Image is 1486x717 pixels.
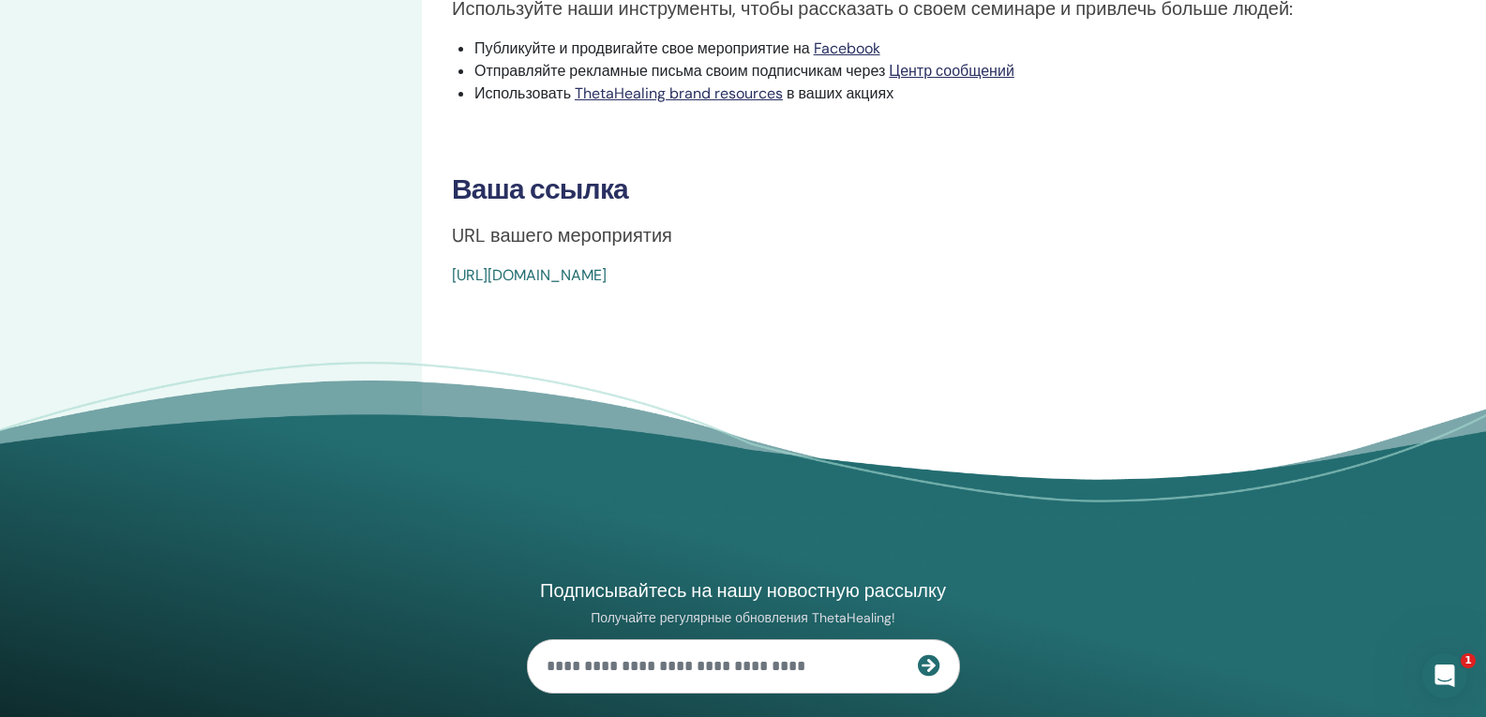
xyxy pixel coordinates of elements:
li: Публикуйте и продвигайте свое мероприятие на [474,37,1383,60]
a: Facebook [814,38,880,58]
h4: Подписывайтесь на нашу новостную рассылку [527,578,960,603]
a: ThetaHealing brand resources [575,83,783,103]
li: Отправляйте рекламные письма своим подписчикам через [474,60,1383,82]
p: URL вашего мероприятия [452,221,1383,249]
a: [URL][DOMAIN_NAME] [452,265,607,285]
li: Использовать в ваших акциях [474,82,1383,105]
p: Получайте регулярные обновления ThetaHealing! [527,609,960,626]
iframe: Intercom live chat [1422,653,1467,698]
a: Центр сообщений [889,61,1014,81]
span: 1 [1461,653,1476,668]
h3: Ваша ссылка [452,172,1383,206]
